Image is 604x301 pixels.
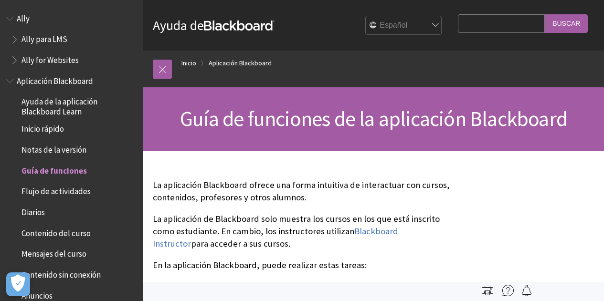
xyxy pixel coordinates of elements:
[21,142,86,155] span: Notas de la versión
[181,57,196,69] a: Inicio
[204,21,275,31] strong: Blackboard
[153,213,453,250] p: La aplicación de Blackboard solo muestra los cursos en los que está inscrito como estudiante. En ...
[482,285,493,296] img: Print
[21,52,79,65] span: Ally for Websites
[366,16,442,35] select: Site Language Selector
[21,204,45,217] span: Diarios
[21,94,137,116] span: Ayuda de la aplicación Blackboard Learn
[545,14,588,33] input: Buscar
[6,272,30,296] button: Abrir preferencias
[17,10,30,23] span: Ally
[21,121,64,134] span: Inicio rápido
[183,280,453,294] li: Ver los elementos y los anuncios del curso
[502,285,514,296] img: More help
[6,10,138,68] nav: Book outline for Anthology Ally Help
[209,57,272,69] a: Aplicación Blackboard
[21,31,67,44] span: Ally para LMS
[521,285,532,296] img: Follow this page
[21,225,91,238] span: Contenido del curso
[153,226,398,249] a: Blackboard Instructor
[153,17,275,34] a: Ayuda deBlackboard
[153,179,453,204] p: La aplicación Blackboard ofrece una forma intuitiva de interactuar con cursos, contenidos, profes...
[21,288,53,301] span: Anuncios
[17,73,93,86] span: Aplicación Blackboard
[153,259,453,271] p: En la aplicación Blackboard, puede realizar estas tareas:
[180,105,567,132] span: Guía de funciones de la aplicación Blackboard
[21,246,86,259] span: Mensajes del curso
[21,267,101,280] span: Contenido sin conexión
[21,163,87,176] span: Guía de funciones
[21,184,91,197] span: Flujo de actividades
